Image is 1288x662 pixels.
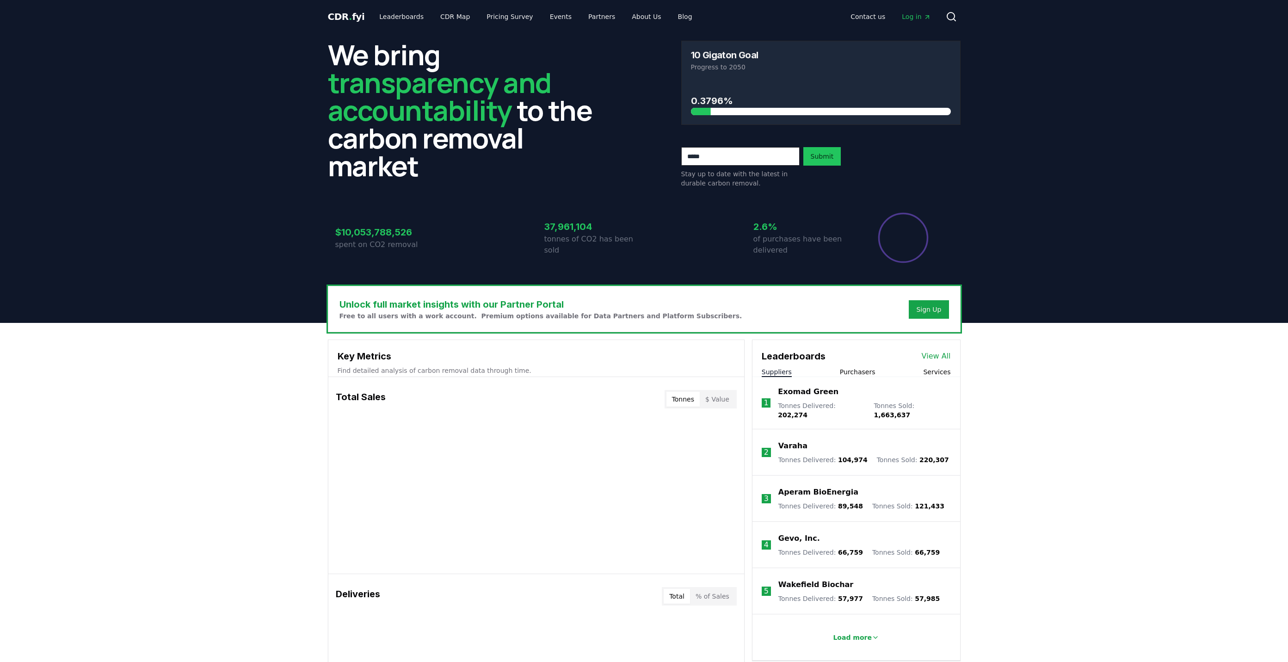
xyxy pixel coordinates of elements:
[666,392,700,407] button: Tonnes
[915,502,944,510] span: 121,433
[838,502,863,510] span: 89,548
[664,589,690,604] button: Total
[778,386,838,397] a: Exomad Green
[877,212,929,264] div: Percentage of sales delivered
[764,493,769,504] p: 3
[753,220,853,234] h3: 2.6%
[581,8,622,25] a: Partners
[691,94,951,108] h3: 0.3796%
[838,595,863,602] span: 57,977
[843,8,893,25] a: Contact us
[923,367,950,377] button: Services
[764,539,769,551] p: 4
[778,411,807,419] span: 202,274
[874,411,910,419] span: 1,663,637
[778,579,853,590] a: Wakefield Biochar
[778,455,868,464] p: Tonnes Delivered :
[922,351,951,362] a: View All
[803,147,841,166] button: Submit
[349,11,352,22] span: .
[372,8,699,25] nav: Main
[336,390,386,408] h3: Total Sales
[874,401,950,420] p: Tonnes Sold :
[544,234,644,256] p: tonnes of CO2 has been sold
[753,234,853,256] p: of purchases have been delivered
[624,8,668,25] a: About Us
[338,366,735,375] p: Find detailed analysis of carbon removal data through time.
[872,501,944,511] p: Tonnes Sold :
[433,8,477,25] a: CDR Map
[778,594,863,603] p: Tonnes Delivered :
[335,239,435,250] p: spent on CO2 removal
[762,349,826,363] h3: Leaderboards
[919,456,949,464] span: 220,307
[762,367,792,377] button: Suppliers
[328,41,607,179] h2: We bring to the carbon removal market
[843,8,938,25] nav: Main
[838,549,863,556] span: 66,759
[840,367,875,377] button: Purchasers
[764,586,769,597] p: 5
[826,628,887,647] button: Load more
[872,548,940,557] p: Tonnes Sold :
[339,311,742,321] p: Free to all users with a work account. Premium options available for Data Partners and Platform S...
[838,456,868,464] span: 104,974
[916,305,941,314] a: Sign Up
[778,548,863,557] p: Tonnes Delivered :
[778,401,864,420] p: Tonnes Delivered :
[338,349,735,363] h3: Key Metrics
[778,440,807,452] a: Varaha
[894,8,938,25] a: Log in
[778,533,820,544] a: Gevo, Inc.
[909,300,949,319] button: Sign Up
[915,595,940,602] span: 57,985
[336,587,380,606] h3: Deliveries
[339,297,742,311] h3: Unlock full market insights with our Partner Portal
[681,169,800,188] p: Stay up to date with the latest in durable carbon removal.
[877,455,949,464] p: Tonnes Sold :
[691,62,951,72] p: Progress to 2050
[542,8,579,25] a: Events
[671,8,700,25] a: Blog
[544,220,644,234] h3: 37,961,104
[902,12,931,21] span: Log in
[328,11,365,22] span: CDR fyi
[691,50,758,60] h3: 10 Gigaton Goal
[690,589,735,604] button: % of Sales
[833,633,872,642] p: Load more
[764,447,769,458] p: 2
[764,397,768,408] p: 1
[328,10,365,23] a: CDR.fyi
[479,8,540,25] a: Pricing Survey
[700,392,735,407] button: $ Value
[872,594,940,603] p: Tonnes Sold :
[372,8,431,25] a: Leaderboards
[328,63,551,129] span: transparency and accountability
[778,487,858,498] a: Aperam BioEnergia
[915,549,940,556] span: 66,759
[335,225,435,239] h3: $10,053,788,526
[778,501,863,511] p: Tonnes Delivered :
